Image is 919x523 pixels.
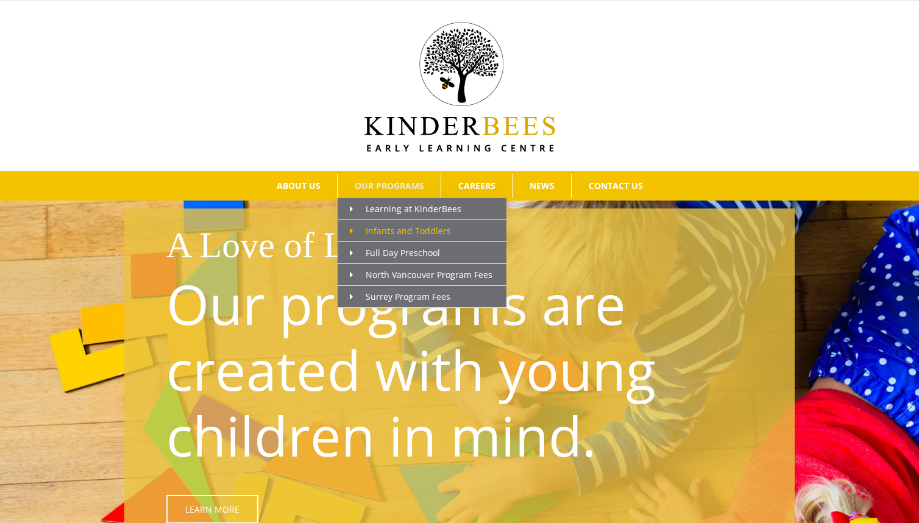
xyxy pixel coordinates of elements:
[350,269,492,280] span: North Vancouver Program Fees
[441,174,512,198] a: CAREERS
[18,171,901,201] nav: Main Menu
[338,264,506,286] a: North Vancouver Program Fees
[350,291,450,302] span: Surrey Program Fees
[338,242,506,264] a: Full Day Preschool
[338,198,506,220] a: Learning at KinderBees
[166,271,760,468] p: Our programs are created with young children in mind.
[350,247,440,258] span: Full Day Preschool
[589,182,643,190] span: CONTACT US
[277,182,321,190] span: ABOUT US
[364,22,555,152] img: Kinder Bees Logo
[350,225,451,237] span: Infants and Toddlers
[166,219,786,271] h1: A Love of Learning!
[338,174,441,198] a: OUR PROGRAMS
[185,504,240,514] span: Learn More
[338,220,506,242] a: Infants and Toddlers
[572,174,659,198] a: CONTACT US
[530,182,555,190] span: NEWS
[458,182,495,190] span: CAREERS
[350,203,461,215] span: Learning at KinderBees
[355,182,424,190] span: OUR PROGRAMS
[513,174,571,198] a: NEWS
[260,174,337,198] a: ABOUT US
[338,286,506,308] a: Surrey Program Fees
